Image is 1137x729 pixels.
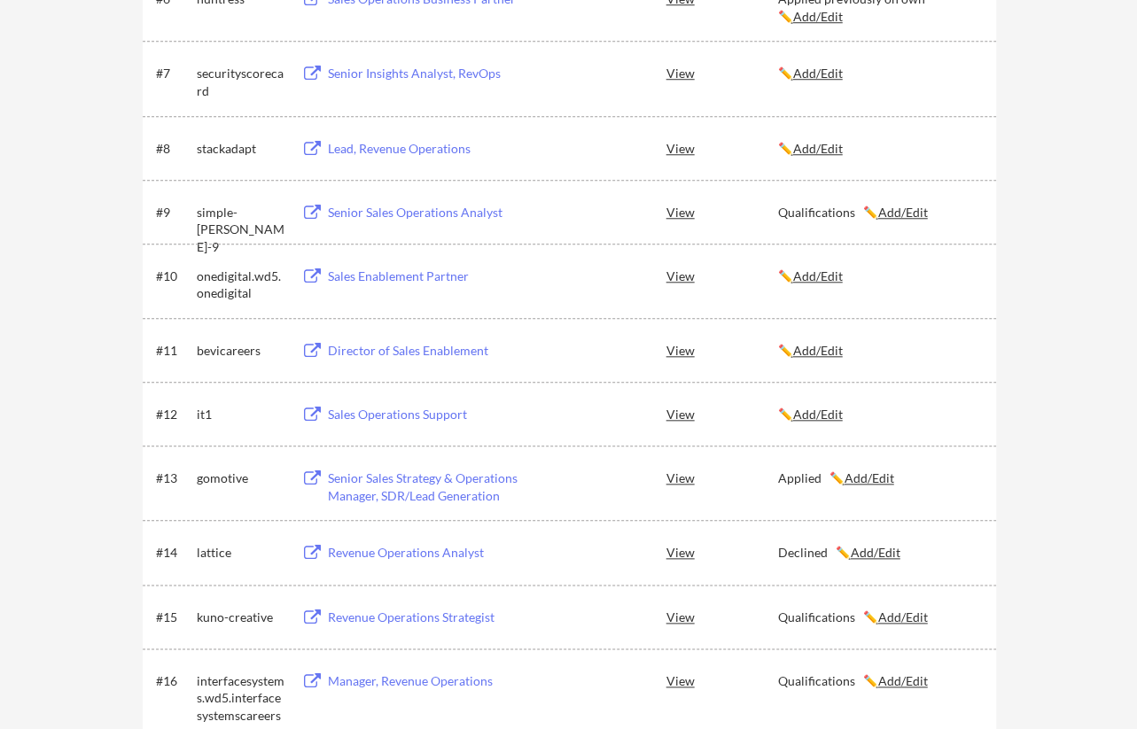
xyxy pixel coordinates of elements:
[197,406,285,423] div: it1
[666,132,778,164] div: View
[328,406,548,423] div: Sales Operations Support
[328,609,548,626] div: Revenue Operations Strategist
[778,140,980,158] div: ✏️
[793,9,843,24] u: Add/Edit
[197,65,285,99] div: securityscorecard
[197,204,285,256] div: simple-[PERSON_NAME]-9
[778,609,980,626] div: Qualifications ✏️
[778,204,980,221] div: Qualifications ✏️
[778,268,980,285] div: ✏️
[328,342,548,360] div: Director of Sales Enablement
[793,407,843,422] u: Add/Edit
[778,406,980,423] div: ✏️
[778,342,980,360] div: ✏️
[197,268,285,302] div: onedigital.wd5.onedigital
[793,66,843,81] u: Add/Edit
[156,65,191,82] div: #7
[156,609,191,626] div: #15
[778,544,980,562] div: Declined ✏️
[666,461,778,493] div: View
[851,545,900,560] u: Add/Edit
[197,672,285,725] div: interfacesystems.wd5.interfacesystemscareers
[156,406,191,423] div: #12
[666,601,778,632] div: View
[878,673,928,688] u: Add/Edit
[156,544,191,562] div: #14
[328,469,548,504] div: Senior Sales Strategy & Operations Manager, SDR/Lead Generation
[666,57,778,89] div: View
[328,65,548,82] div: Senior Insights Analyst, RevOps
[156,268,191,285] div: #10
[328,544,548,562] div: Revenue Operations Analyst
[328,672,548,690] div: Manager, Revenue Operations
[778,65,980,82] div: ✏️
[156,469,191,487] div: #13
[878,609,928,624] u: Add/Edit
[156,140,191,158] div: #8
[666,260,778,291] div: View
[328,204,548,221] div: Senior Sales Operations Analyst
[666,334,778,366] div: View
[197,140,285,158] div: stackadapt
[778,672,980,690] div: Qualifications ✏️
[156,342,191,360] div: #11
[878,205,928,220] u: Add/Edit
[793,141,843,156] u: Add/Edit
[666,664,778,696] div: View
[156,672,191,690] div: #16
[197,544,285,562] div: lattice
[328,268,548,285] div: Sales Enablement Partner
[197,469,285,487] div: gomotive
[328,140,548,158] div: Lead, Revenue Operations
[845,470,894,485] u: Add/Edit
[197,609,285,626] div: kuno-creative
[793,343,843,358] u: Add/Edit
[666,536,778,568] div: View
[156,204,191,221] div: #9
[666,398,778,430] div: View
[666,196,778,228] div: View
[778,469,980,487] div: Applied ✏️
[197,342,285,360] div: bevicareers
[793,268,843,283] u: Add/Edit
